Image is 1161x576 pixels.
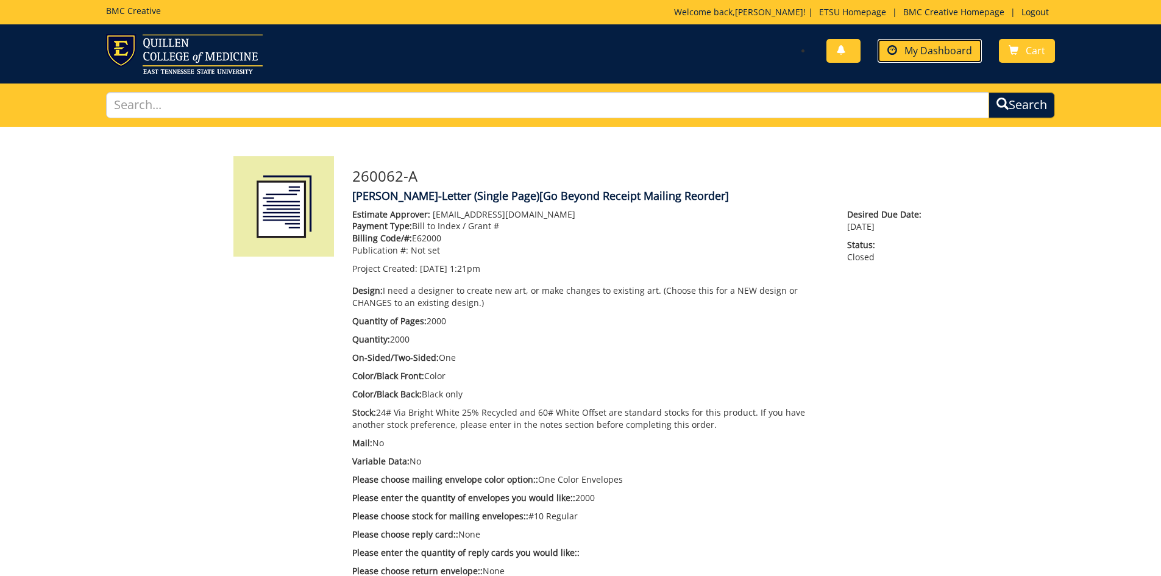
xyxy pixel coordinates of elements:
[352,208,829,221] p: [EMAIL_ADDRESS][DOMAIN_NAME]
[352,333,390,345] span: Quantity:
[352,220,412,232] span: Payment Type:
[352,315,427,327] span: Quantity of Pages:
[352,492,575,503] span: Please enter the quantity of envelopes you would like::
[352,388,422,400] span: Color/Black Back:
[352,455,829,468] p: No
[106,34,263,74] img: ETSU logo
[352,437,372,449] span: Mail:
[352,547,580,558] span: Please enter the quantity of reply cards you would like::
[847,239,928,263] p: Closed
[847,208,928,221] span: Desired Due Date:
[1015,6,1055,18] a: Logout
[352,190,928,202] h4: [PERSON_NAME]-Letter (Single Page)
[106,6,161,15] h5: BMC Creative
[539,188,729,203] span: [Go Beyond Receipt Mailing Reorder]
[352,407,829,431] p: 24# Via Bright White 25% Recycled and 60# White Offset are standard stocks for this product. If y...
[878,39,982,63] a: My Dashboard
[847,239,928,251] span: Status:
[352,528,458,540] span: Please choose reply card::
[352,370,829,382] p: Color
[674,6,1055,18] p: Welcome back, ! | | |
[411,244,440,256] span: Not set
[352,315,829,327] p: 2000
[352,285,829,309] p: I need a designer to create new art, or make changes to existing art. (Choose this for a NEW desi...
[352,474,538,485] span: Please choose mailing envelope color option::
[735,6,803,18] a: [PERSON_NAME]
[352,455,410,467] span: Variable Data:
[352,370,424,382] span: Color/Black Front:
[352,285,383,296] span: Design:
[352,232,829,244] p: E62000
[233,156,334,257] img: Product featured image
[352,492,829,504] p: 2000
[1026,44,1045,57] span: Cart
[352,352,829,364] p: One
[106,92,990,118] input: Search...
[989,92,1055,118] button: Search
[420,263,480,274] span: [DATE] 1:21pm
[352,510,829,522] p: #10 Regular
[352,474,829,486] p: One Color Envelopes
[904,44,972,57] span: My Dashboard
[352,528,829,541] p: None
[352,333,829,346] p: 2000
[352,407,376,418] span: Stock:
[352,388,829,400] p: Black only
[352,244,408,256] span: Publication #:
[352,263,417,274] span: Project Created:
[352,510,528,522] span: Please choose stock for mailing envelopes::
[352,220,829,232] p: Bill to Index / Grant #
[847,208,928,233] p: [DATE]
[352,208,430,220] span: Estimate Approver:
[352,437,829,449] p: No
[352,352,439,363] span: On-Sided/Two-Sided:
[352,232,412,244] span: Billing Code/#:
[999,39,1055,63] a: Cart
[813,6,892,18] a: ETSU Homepage
[352,168,928,184] h3: 260062-A
[897,6,1010,18] a: BMC Creative Homepage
